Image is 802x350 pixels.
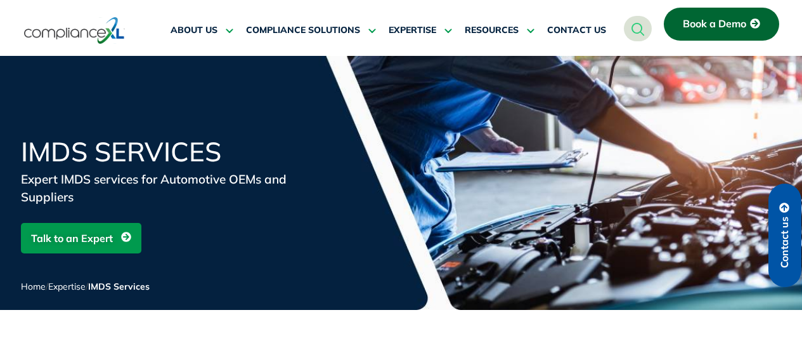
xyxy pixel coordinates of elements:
a: navsearch-button [624,16,652,41]
a: Talk to an Expert [21,223,141,253]
a: Home [21,281,46,292]
span: COMPLIANCE SOLUTIONS [246,25,360,36]
span: IMDS Services [88,281,150,292]
a: COMPLIANCE SOLUTIONS [246,15,376,46]
a: RESOURCES [465,15,534,46]
img: logo-one.svg [24,16,125,45]
a: Book a Demo [664,8,779,41]
a: EXPERTISE [389,15,452,46]
span: Talk to an Expert [31,226,113,250]
a: ABOUT US [171,15,233,46]
span: RESOURCES [465,25,519,36]
span: Book a Demo [683,18,746,30]
span: ABOUT US [171,25,217,36]
a: Contact us [768,184,801,287]
span: EXPERTISE [389,25,436,36]
span: / / [21,281,150,292]
div: Expert IMDS services for Automotive OEMs and Suppliers [21,170,325,206]
a: CONTACT US [547,15,606,46]
span: Contact us [779,217,791,268]
span: CONTACT US [547,25,606,36]
h1: IMDS Services [21,138,325,165]
a: Expertise [48,281,86,292]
